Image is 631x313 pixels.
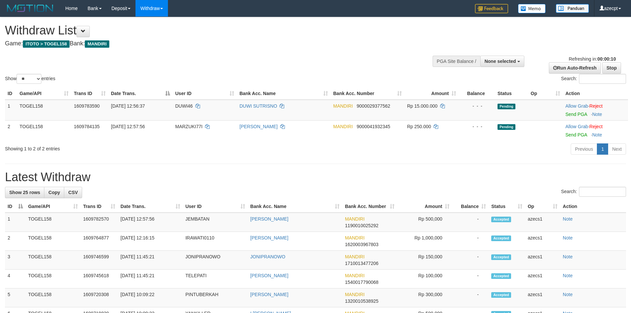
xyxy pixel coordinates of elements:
span: MANDIRI [345,292,364,297]
a: 1 [597,143,608,155]
select: Showentries [17,74,41,84]
span: 1609783590 [74,103,100,109]
span: ITOTO > TOGEL158 [23,40,70,48]
span: MANDIRI [345,235,364,240]
td: TOGEL158 [26,213,80,232]
th: Op: activate to sort column ascending [528,87,563,100]
td: · [563,100,628,121]
a: [PERSON_NAME] [250,273,289,278]
a: Note [592,112,602,117]
a: Allow Grab [565,103,588,109]
td: 1 [5,213,26,232]
th: Date Trans.: activate to sort column ascending [118,200,183,213]
a: JONIPRANOWO [250,254,286,259]
th: Bank Acc. Number: activate to sort column ascending [342,200,397,213]
td: · [563,120,628,141]
a: Send PGA [565,132,587,137]
span: MANDIRI [345,254,364,259]
td: - [452,213,489,232]
a: Note [563,216,573,222]
span: Copy 1540017790068 to clipboard [345,280,378,285]
img: panduan.png [556,4,589,13]
label: Show entries [5,74,55,84]
td: azecs1 [525,251,560,270]
td: azecs1 [525,288,560,307]
th: Bank Acc. Name: activate to sort column ascending [248,200,342,213]
td: 1 [5,100,17,121]
label: Search: [561,74,626,84]
td: TOGEL158 [26,270,80,288]
a: Send PGA [565,112,587,117]
td: IRAWATI0110 [183,232,248,251]
span: · [565,103,589,109]
td: 2 [5,120,17,141]
td: Rp 300,000 [397,288,452,307]
h4: Game: Bank: [5,40,414,47]
img: Button%20Memo.svg [518,4,546,13]
span: Copy [48,190,60,195]
td: - [452,288,489,307]
a: Copy [44,187,64,198]
td: 3 [5,251,26,270]
th: Balance [459,87,495,100]
td: 1609746599 [80,251,118,270]
img: Feedback.jpg [475,4,508,13]
span: Rp 15.000.000 [407,103,438,109]
td: TOGEL158 [26,232,80,251]
td: - [452,251,489,270]
span: Refreshing in: [569,56,616,62]
th: Bank Acc. Name: activate to sort column ascending [237,87,331,100]
td: 1609720308 [80,288,118,307]
td: Rp 100,000 [397,270,452,288]
td: TOGEL158 [26,251,80,270]
td: [DATE] 12:16:15 [118,232,183,251]
a: Previous [571,143,597,155]
th: ID: activate to sort column descending [5,200,26,213]
button: None selected [480,56,524,67]
span: Accepted [491,235,511,241]
a: Allow Grab [565,124,588,129]
td: [DATE] 12:57:56 [118,213,183,232]
a: Note [592,132,602,137]
span: [DATE] 12:56:37 [111,103,145,109]
span: None selected [485,59,516,64]
td: 1609782570 [80,213,118,232]
th: Action [563,87,628,100]
strong: 00:00:10 [597,56,616,62]
a: [PERSON_NAME] [239,124,278,129]
a: Reject [589,124,603,129]
th: ID [5,87,17,100]
h1: Latest Withdraw [5,171,626,184]
th: Action [560,200,626,213]
span: MANDIRI [85,40,109,48]
label: Search: [561,187,626,197]
img: MOTION_logo.png [5,3,55,13]
td: 2 [5,232,26,251]
span: Accepted [491,254,511,260]
span: · [565,124,589,129]
td: - [452,270,489,288]
span: Copy 1710013477206 to clipboard [345,261,378,266]
th: Bank Acc. Number: activate to sort column ascending [331,87,404,100]
td: 1609745618 [80,270,118,288]
a: Stop [602,62,621,74]
a: Note [563,292,573,297]
th: Game/API: activate to sort column ascending [26,200,80,213]
div: - - - [461,103,492,109]
span: Pending [498,104,515,109]
span: Accepted [491,292,511,298]
span: Rp 250.000 [407,124,431,129]
span: MANDIRI [333,124,353,129]
td: JEMBATAN [183,213,248,232]
th: Game/API: activate to sort column ascending [17,87,71,100]
a: Reject [589,103,603,109]
a: Note [563,235,573,240]
td: [DATE] 10:09:22 [118,288,183,307]
td: azecs1 [525,270,560,288]
a: [PERSON_NAME] [250,216,289,222]
td: 4 [5,270,26,288]
td: Rp 500,000 [397,213,452,232]
span: Copy 1620003967803 to clipboard [345,242,378,247]
a: DUWI SUTRISNO [239,103,277,109]
span: Copy 9000029377562 to clipboard [357,103,390,109]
